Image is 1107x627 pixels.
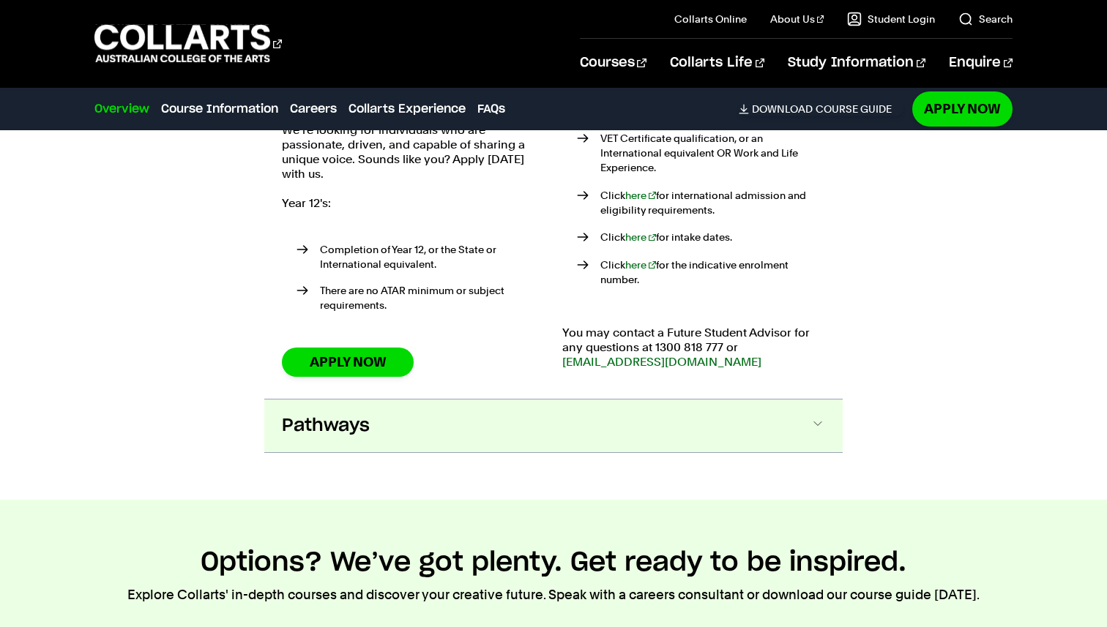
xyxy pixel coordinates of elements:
p: VET Certificate qualification, or an International equivalent OR Work and Life Experience. [600,131,825,175]
a: Courses [580,39,646,87]
a: Collarts Life [670,39,764,87]
a: DownloadCourse Guide [739,102,903,116]
a: Enquire [949,39,1013,87]
a: Search [958,12,1013,26]
span: Pathways [282,414,370,438]
a: Collarts Experience [348,100,466,118]
h2: Options? We’ve got plenty. Get ready to be inspired. [201,547,906,579]
a: Overview [94,100,149,118]
a: [EMAIL_ADDRESS][DOMAIN_NAME] [562,355,761,369]
button: Pathways [264,399,843,452]
p: Click for the indicative enrolment number. [600,258,825,287]
p: You may contact a Future Student Advisor for any questions at 1300 818 777 or [562,326,825,369]
a: here [625,259,656,271]
a: Student Login [847,12,935,26]
p: We’re looking for individuals who are passionate, driven, and capable of sharing a unique voice. ... [282,123,545,181]
a: FAQs [477,100,505,118]
a: Course Information [161,100,278,118]
a: Apply Now [912,91,1013,126]
a: Study Information [788,39,925,87]
p: Year 12's: [282,196,545,211]
div: Go to homepage [94,23,282,64]
p: Click for international admission and eligibility requirements. [600,188,825,217]
span: Download [752,102,813,116]
a: Apply Now [282,348,414,376]
a: Careers [290,100,337,118]
a: here [625,189,656,201]
a: Collarts Online [674,12,747,26]
a: here [625,231,656,243]
p: Click for intake dates. [600,230,825,244]
li: Completion of Year 12, or the State or International equivalent. [297,242,545,271]
p: Explore Collarts' in-depth courses and discover your creative future. Speak with a careers consul... [127,585,980,605]
a: About Us [770,12,824,26]
li: There are no ATAR minimum or subject requirements. [297,283,545,312]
